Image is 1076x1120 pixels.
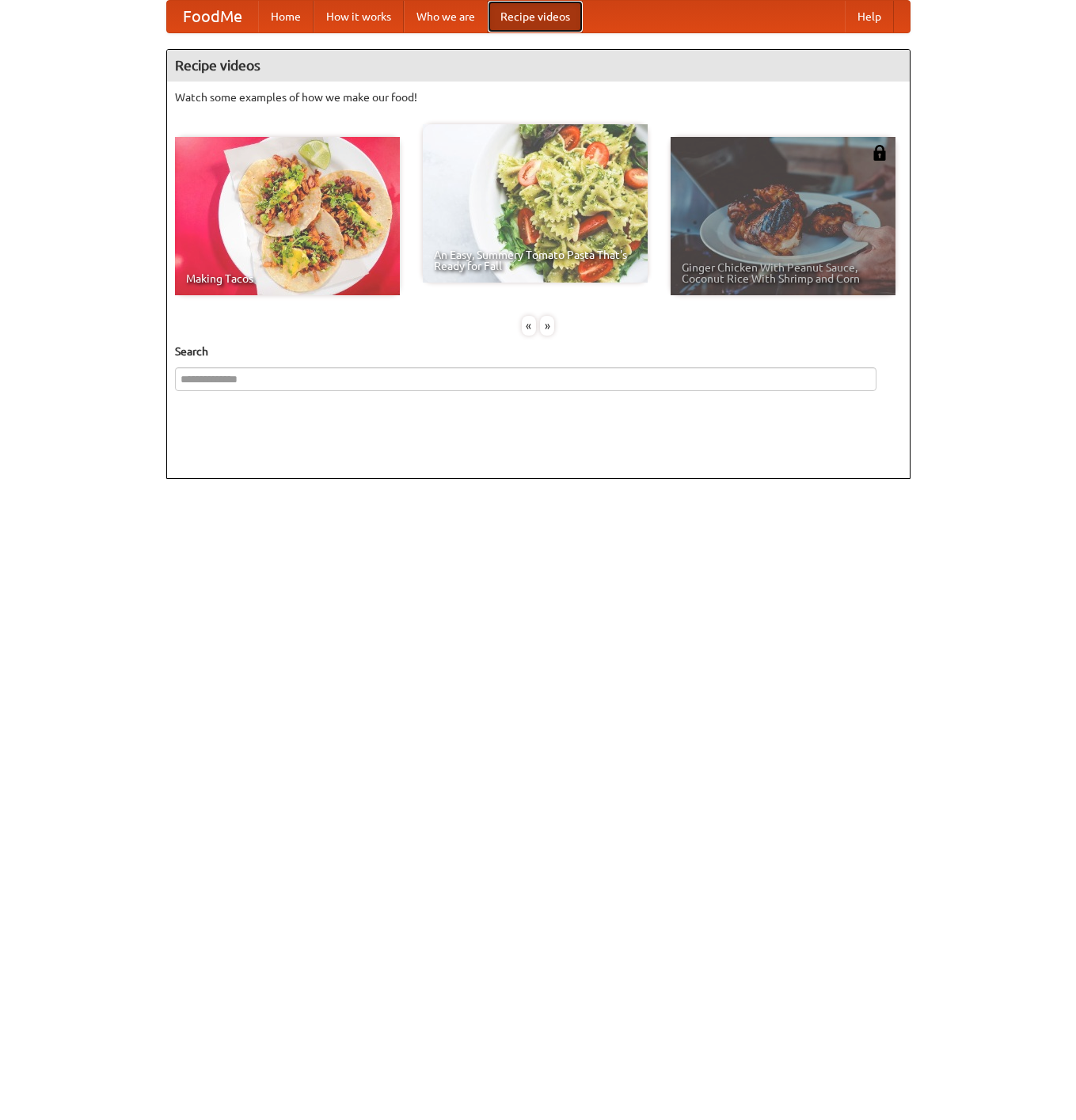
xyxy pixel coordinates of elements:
a: Recipe videos [488,1,583,32]
a: Who we are [404,1,488,32]
span: An Easy, Summery Tomato Pasta That's Ready for Fall [434,249,637,271]
div: « [522,316,536,336]
p: Watch some examples of how we make our food! [175,89,902,105]
img: 483408.png [872,145,888,161]
h4: Recipe videos [167,50,910,82]
a: An Easy, Summery Tomato Pasta That's Ready for Fall [423,124,648,283]
a: Help [845,1,894,32]
div: » [540,316,554,336]
a: Home [258,1,314,32]
span: Making Tacos [186,273,389,284]
a: Making Tacos [175,137,400,295]
h5: Search [175,344,902,359]
a: How it works [314,1,404,32]
a: FoodMe [167,1,258,32]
